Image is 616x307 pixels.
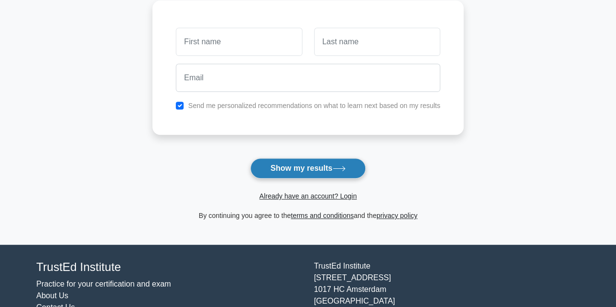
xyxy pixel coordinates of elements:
[176,28,302,56] input: First name
[37,260,302,274] h4: TrustEd Institute
[37,291,69,300] a: About Us
[176,64,440,92] input: Email
[188,102,440,109] label: Send me personalized recommendations on what to learn next based on my results
[259,192,356,200] a: Already have an account? Login
[250,158,365,179] button: Show my results
[376,212,417,219] a: privacy policy
[291,212,354,219] a: terms and conditions
[37,280,171,288] a: Practice for your certification and exam
[314,28,440,56] input: Last name
[147,210,469,221] div: By continuing you agree to the and the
